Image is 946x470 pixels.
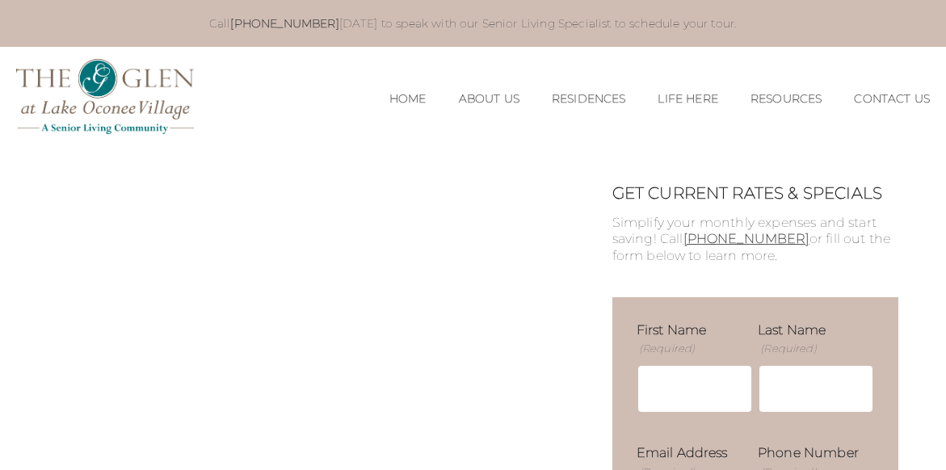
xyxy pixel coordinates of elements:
[552,92,626,106] a: Residences
[854,92,930,106] a: Contact Us
[750,92,822,106] a: Resources
[658,92,717,106] a: Life Here
[759,341,817,355] span: (Required)
[612,215,899,265] p: Simplify your monthly expenses and start saving! Call or fill out the form below to learn more.
[683,231,809,246] a: [PHONE_NUMBER]
[230,16,338,31] a: [PHONE_NUMBER]
[16,59,194,134] img: The Glen Lake Oconee Home
[389,92,427,106] a: Home
[64,16,883,31] p: Call [DATE] to speak with our Senior Living Specialist to schedule your tour.
[637,341,695,355] span: (Required)
[637,321,753,358] label: First Name
[459,92,519,106] a: About Us
[612,183,899,203] h2: GET CURRENT RATES & SPECIALS
[758,321,874,358] label: Last Name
